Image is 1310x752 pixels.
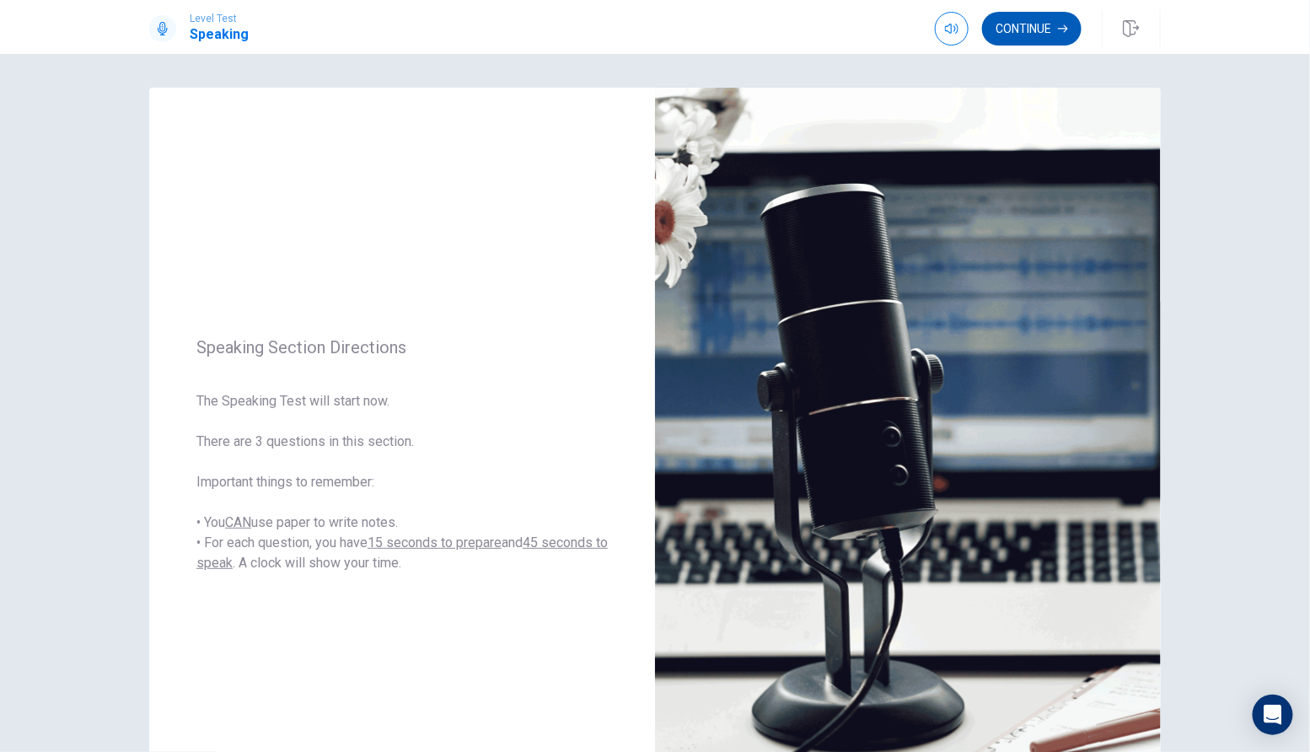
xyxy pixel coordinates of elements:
[190,24,249,45] h1: Speaking
[196,391,608,573] span: The Speaking Test will start now. There are 3 questions in this section. Important things to reme...
[982,12,1082,46] button: Continue
[225,514,251,530] u: CAN
[196,337,608,357] span: Speaking Section Directions
[368,534,502,551] u: 15 seconds to prepare
[1253,695,1293,735] div: Open Intercom Messenger
[190,13,249,24] span: Level Test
